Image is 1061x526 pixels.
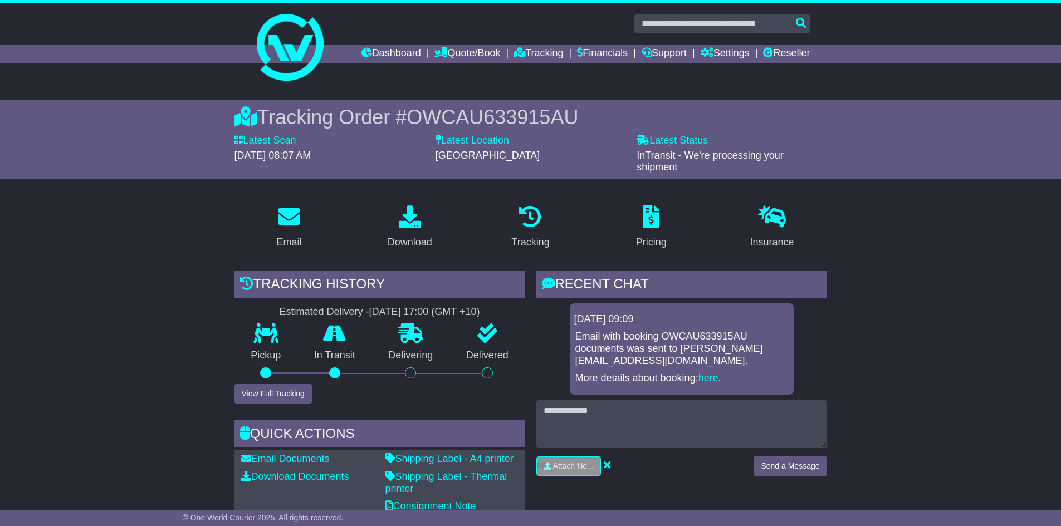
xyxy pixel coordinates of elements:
a: Tracking [514,45,563,63]
div: RECENT CHAT [536,271,827,301]
p: Pickup [234,350,298,362]
div: Quick Actions [234,420,525,450]
label: Latest Status [637,135,708,147]
span: [GEOGRAPHIC_DATA] [436,150,540,161]
p: Delivered [449,350,525,362]
div: Tracking history [234,271,525,301]
label: Latest Location [436,135,509,147]
div: Tracking Order # [234,105,827,129]
div: Pricing [636,235,667,250]
p: Delivering [372,350,450,362]
div: Estimated Delivery - [234,306,525,318]
a: Download [380,201,439,254]
a: Pricing [629,201,674,254]
a: Download Documents [241,471,349,482]
p: More details about booking: . [575,372,788,385]
a: Reseller [763,45,810,63]
p: In Transit [297,350,372,362]
div: [DATE] 09:09 [574,313,789,326]
div: Insurance [750,235,794,250]
a: Email [269,201,309,254]
p: Email with booking OWCAU633915AU documents was sent to [PERSON_NAME][EMAIL_ADDRESS][DOMAIN_NAME]. [575,331,788,367]
span: [DATE] 08:07 AM [234,150,311,161]
button: View Full Tracking [234,384,312,404]
div: Tracking [511,235,549,250]
a: Quote/Book [434,45,500,63]
a: Shipping Label - Thermal printer [385,471,507,494]
span: InTransit - We're processing your shipment [637,150,784,173]
div: Email [276,235,301,250]
span: © One World Courier 2025. All rights reserved. [183,513,344,522]
a: Tracking [504,201,556,254]
a: here [698,372,718,384]
button: Send a Message [754,456,827,476]
a: Email Documents [241,453,330,464]
a: Insurance [743,201,801,254]
a: Support [642,45,687,63]
a: Dashboard [361,45,421,63]
div: [DATE] 17:00 (GMT +10) [369,306,480,318]
label: Latest Scan [234,135,296,147]
a: Settings [701,45,750,63]
a: Financials [577,45,628,63]
div: Download [388,235,432,250]
span: OWCAU633915AU [407,106,578,129]
a: Consignment Note [385,500,476,512]
a: Shipping Label - A4 printer [385,453,514,464]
